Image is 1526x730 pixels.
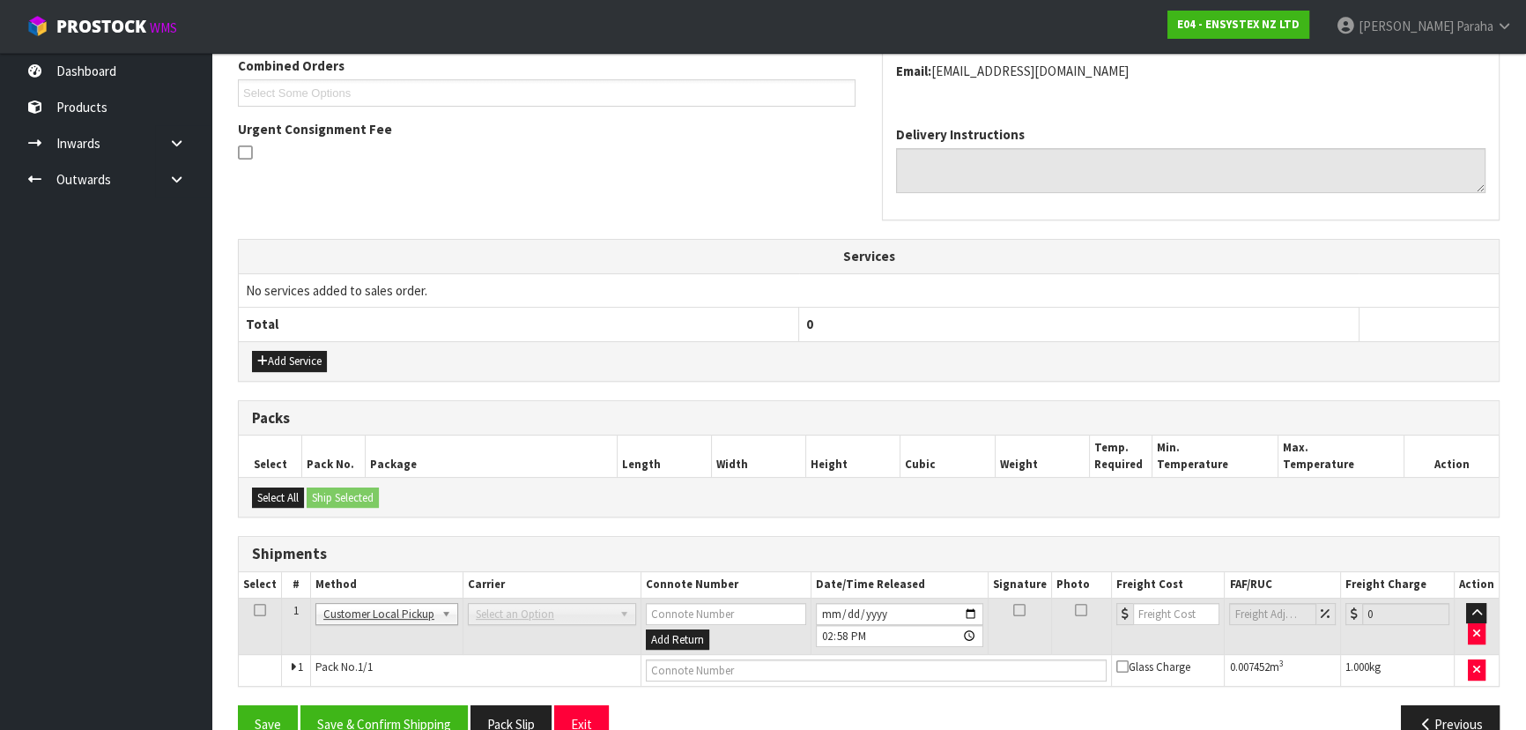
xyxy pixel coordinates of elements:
th: Width [711,436,805,477]
span: 0.007452 [1229,659,1269,674]
th: Signature [988,572,1051,598]
label: Urgent Consignment Fee [238,120,392,138]
td: No services added to sales order. [239,273,1499,307]
th: Length [617,436,711,477]
th: Select [239,436,302,477]
th: Photo [1051,572,1111,598]
th: Freight Charge [1340,572,1454,598]
th: Action [1454,572,1499,598]
button: Ship Selected [307,488,379,509]
input: Freight Cost [1133,603,1220,625]
span: 1 [298,659,303,674]
h3: Packs [252,410,1485,427]
label: Combined Orders [238,56,344,75]
input: Freight Charge [1362,603,1449,625]
th: FAF/RUC [1225,572,1341,598]
input: Connote Number [646,659,1107,682]
th: # [282,572,311,598]
th: Cubic [900,436,995,477]
th: Temp. Required [1089,436,1152,477]
td: m [1225,655,1341,687]
label: Delivery Instructions [896,125,1025,144]
span: Customer Local Pickup [323,604,434,625]
td: kg [1340,655,1454,687]
th: Date/Time Released [811,572,989,598]
th: Height [806,436,900,477]
span: 1.000 [1345,659,1369,674]
td: Pack No. [311,655,641,687]
th: Services [239,240,1499,273]
th: Action [1404,436,1499,477]
th: Total [239,308,799,341]
strong: email [896,63,931,79]
sup: 3 [1278,658,1283,669]
th: Pack No. [302,436,366,477]
th: Method [311,572,463,598]
th: Freight Cost [1111,572,1225,598]
strong: E04 - ENSYSTEX NZ LTD [1177,17,1300,32]
span: 1/1 [358,659,373,674]
span: 1 [293,603,299,618]
th: Carrier [463,572,641,598]
span: Glass Charge [1116,659,1190,674]
span: 0 [806,316,813,332]
span: Select an Option [476,604,612,625]
th: Max. Temperature [1278,436,1404,477]
span: Paraha [1456,18,1493,34]
input: Connote Number [646,603,806,625]
button: Add Return [646,629,709,651]
small: WMS [150,19,177,36]
th: Select [239,572,282,598]
th: Package [365,436,617,477]
th: Min. Temperature [1152,436,1278,477]
th: Connote Number [641,572,811,598]
button: Select All [252,488,304,509]
h3: Shipments [252,546,1485,562]
img: cube-alt.png [26,15,48,37]
address: [EMAIL_ADDRESS][DOMAIN_NAME] [896,62,1485,80]
button: Add Service [252,351,327,372]
input: Freight Adjustment [1229,603,1316,625]
span: ProStock [56,15,146,38]
span: [PERSON_NAME] [1359,18,1454,34]
a: E04 - ENSYSTEX NZ LTD [1167,11,1309,39]
th: Weight [995,436,1089,477]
